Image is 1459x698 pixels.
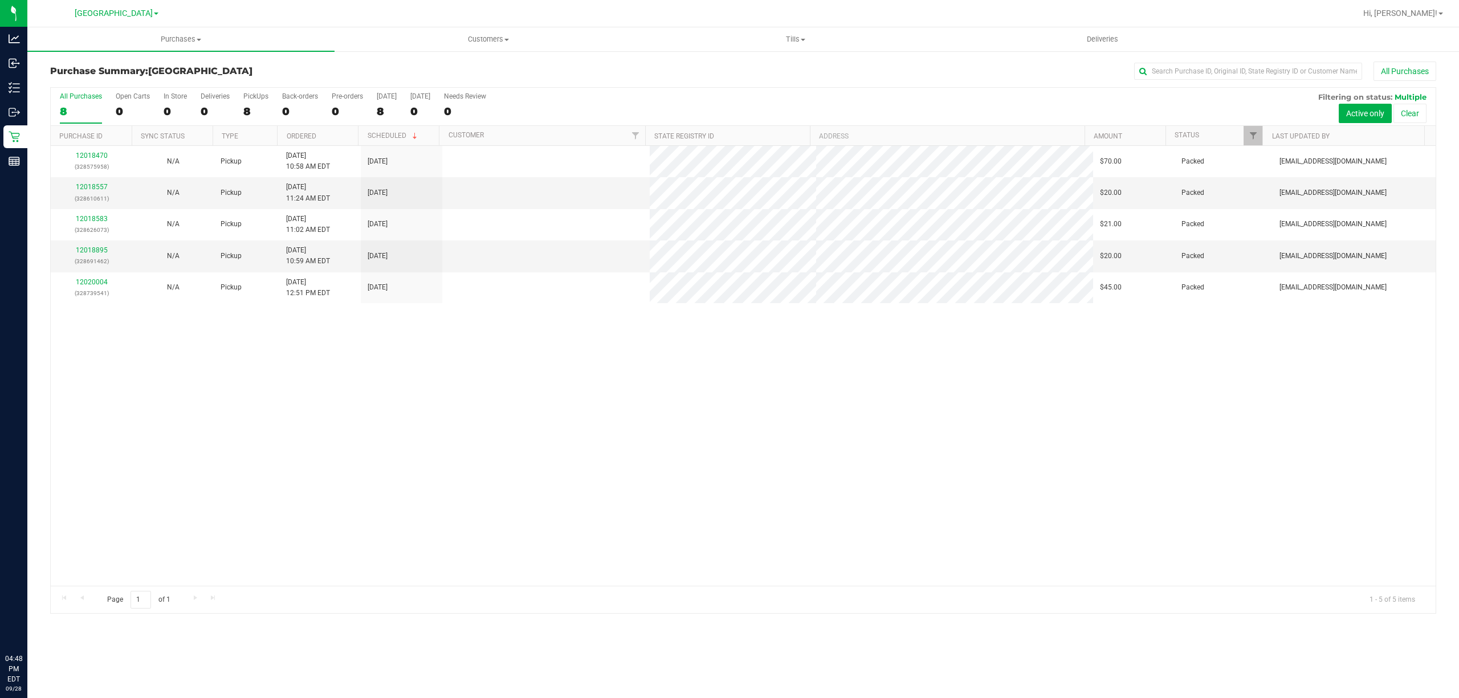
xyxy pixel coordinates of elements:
a: 12018470 [76,152,108,160]
span: Pickup [221,251,242,262]
a: Tills [642,27,949,51]
div: 0 [410,105,430,118]
span: [DATE] [368,156,388,167]
button: Clear [1393,104,1427,123]
p: 09/28 [5,684,22,693]
a: Customers [335,27,642,51]
h3: Purchase Summary: [50,66,512,76]
div: Needs Review [444,92,486,100]
div: Deliveries [201,92,230,100]
span: [DATE] [368,282,388,293]
inline-svg: Outbound [9,107,20,118]
span: Pickup [221,282,242,293]
span: Packed [1181,156,1204,167]
div: 8 [377,105,397,118]
span: Packed [1181,251,1204,262]
a: State Registry ID [654,132,714,140]
span: [DATE] 10:58 AM EDT [286,150,330,172]
span: Multiple [1395,92,1427,101]
a: Scheduled [368,132,419,140]
th: Address [810,126,1085,146]
span: $70.00 [1100,156,1122,167]
span: Filtering on status: [1318,92,1392,101]
inline-svg: Retail [9,131,20,142]
div: 0 [332,105,363,118]
span: [GEOGRAPHIC_DATA] [75,9,153,18]
span: [EMAIL_ADDRESS][DOMAIN_NAME] [1279,282,1387,293]
span: [DATE] [368,219,388,230]
a: Ordered [287,132,316,140]
span: [DATE] 10:59 AM EDT [286,245,330,267]
span: Not Applicable [167,283,180,291]
button: N/A [167,187,180,198]
a: 12018557 [76,183,108,191]
p: (328610611) [58,193,125,204]
span: Tills [642,34,948,44]
span: [DATE] 11:24 AM EDT [286,182,330,203]
div: Pre-orders [332,92,363,100]
input: Search Purchase ID, Original ID, State Registry ID or Customer Name... [1134,63,1362,80]
span: Not Applicable [167,189,180,197]
span: [EMAIL_ADDRESS][DOMAIN_NAME] [1279,187,1387,198]
a: Purchases [27,27,335,51]
button: N/A [167,156,180,167]
inline-svg: Analytics [9,33,20,44]
a: Customer [449,131,484,139]
span: [DATE] [368,251,388,262]
a: 12018583 [76,215,108,223]
span: Packed [1181,219,1204,230]
span: Pickup [221,156,242,167]
span: [EMAIL_ADDRESS][DOMAIN_NAME] [1279,219,1387,230]
p: 04:48 PM EDT [5,654,22,684]
a: Last Updated By [1272,132,1330,140]
span: Packed [1181,282,1204,293]
div: 0 [282,105,318,118]
iframe: Resource center [11,607,46,641]
div: 0 [444,105,486,118]
span: Purchases [27,34,335,44]
p: (328739541) [58,288,125,299]
span: [DATE] 12:51 PM EDT [286,277,330,299]
div: All Purchases [60,92,102,100]
div: 0 [164,105,187,118]
span: [EMAIL_ADDRESS][DOMAIN_NAME] [1279,251,1387,262]
span: [DATE] 11:02 AM EDT [286,214,330,235]
p: (328575958) [58,161,125,172]
span: $20.00 [1100,251,1122,262]
button: Active only [1339,104,1392,123]
span: Not Applicable [167,220,180,228]
p: (328626073) [58,224,125,235]
input: 1 [131,591,151,609]
a: Status [1175,131,1199,139]
span: Pickup [221,219,242,230]
div: PickUps [243,92,268,100]
span: Deliveries [1071,34,1134,44]
button: N/A [167,251,180,262]
div: 0 [201,105,230,118]
span: Packed [1181,187,1204,198]
div: [DATE] [377,92,397,100]
span: Not Applicable [167,252,180,260]
div: In Store [164,92,187,100]
a: 12018895 [76,246,108,254]
div: Open Carts [116,92,150,100]
span: [GEOGRAPHIC_DATA] [148,66,252,76]
span: $21.00 [1100,219,1122,230]
button: N/A [167,282,180,293]
a: Filter [1244,126,1262,145]
button: N/A [167,219,180,230]
inline-svg: Inventory [9,82,20,93]
span: [DATE] [368,187,388,198]
button: All Purchases [1374,62,1436,81]
span: 1 - 5 of 5 items [1360,591,1424,608]
span: Hi, [PERSON_NAME]! [1363,9,1437,18]
span: Customers [335,34,641,44]
a: Amount [1094,132,1122,140]
a: Sync Status [141,132,185,140]
inline-svg: Reports [9,156,20,167]
p: (328691462) [58,256,125,267]
div: Back-orders [282,92,318,100]
span: $45.00 [1100,282,1122,293]
span: Page of 1 [97,591,180,609]
a: Filter [626,126,645,145]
